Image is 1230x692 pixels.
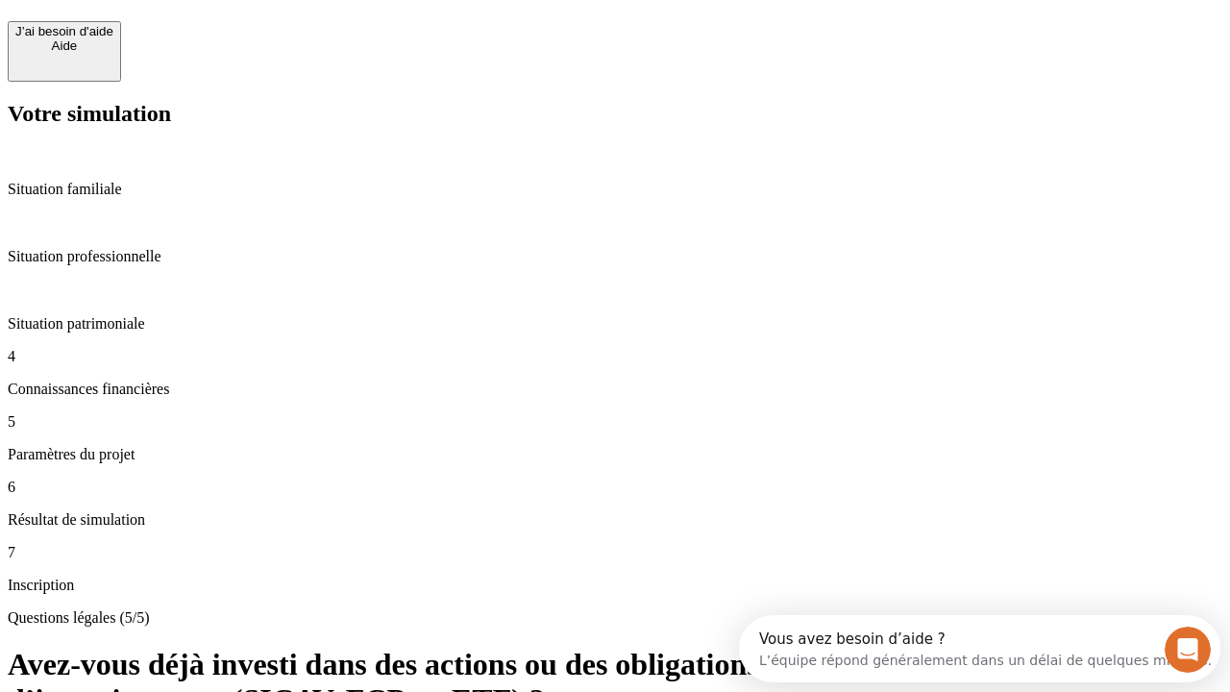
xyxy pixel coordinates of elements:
[8,381,1222,398] p: Connaissances financières
[8,511,1222,529] p: Résultat de simulation
[8,446,1222,463] p: Paramètres du projet
[8,21,121,82] button: J’ai besoin d'aideAide
[20,32,473,52] div: L’équipe répond généralement dans un délai de quelques minutes.
[739,615,1220,682] iframe: Intercom live chat discovery launcher
[8,101,1222,127] h2: Votre simulation
[8,413,1222,431] p: 5
[1165,627,1211,673] iframe: Intercom live chat
[20,16,473,32] div: Vous avez besoin d’aide ?
[8,577,1222,594] p: Inscription
[15,38,113,53] div: Aide
[8,248,1222,265] p: Situation professionnelle
[8,348,1222,365] p: 4
[8,609,1222,627] p: Questions légales (5/5)
[8,181,1222,198] p: Situation familiale
[8,8,529,61] div: Ouvrir le Messenger Intercom
[8,479,1222,496] p: 6
[8,544,1222,561] p: 7
[15,24,113,38] div: J’ai besoin d'aide
[8,315,1222,333] p: Situation patrimoniale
